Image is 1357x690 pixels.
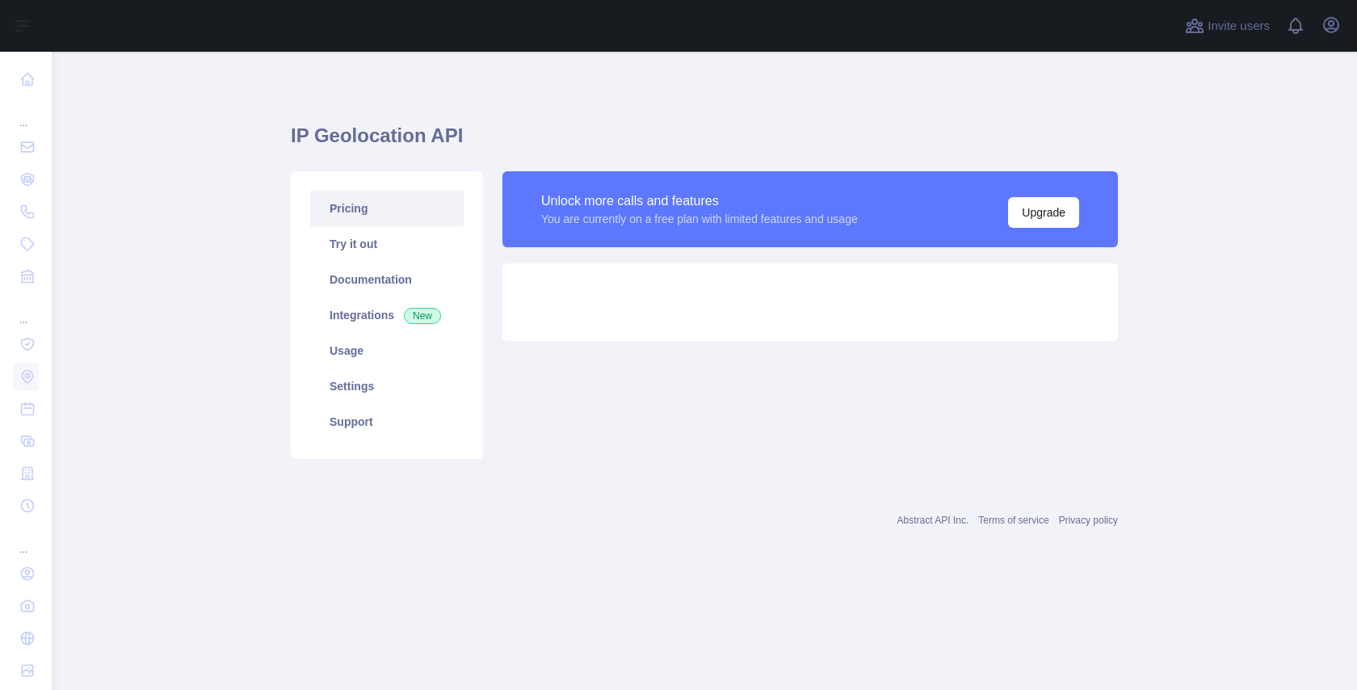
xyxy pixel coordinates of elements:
[1008,197,1079,228] button: Upgrade
[897,515,969,526] a: Abstract API Inc.
[310,333,464,368] a: Usage
[404,308,441,324] span: New
[541,191,858,211] div: Unlock more calls and features
[1059,515,1118,526] a: Privacy policy
[1182,13,1273,39] button: Invite users
[310,297,464,333] a: Integrations New
[310,226,464,262] a: Try it out
[310,404,464,440] a: Support
[310,368,464,404] a: Settings
[13,294,39,326] div: ...
[291,123,1118,162] h1: IP Geolocation API
[978,515,1048,526] a: Terms of service
[13,524,39,556] div: ...
[310,191,464,226] a: Pricing
[13,97,39,129] div: ...
[1208,17,1270,36] span: Invite users
[541,211,858,227] div: You are currently on a free plan with limited features and usage
[310,262,464,297] a: Documentation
